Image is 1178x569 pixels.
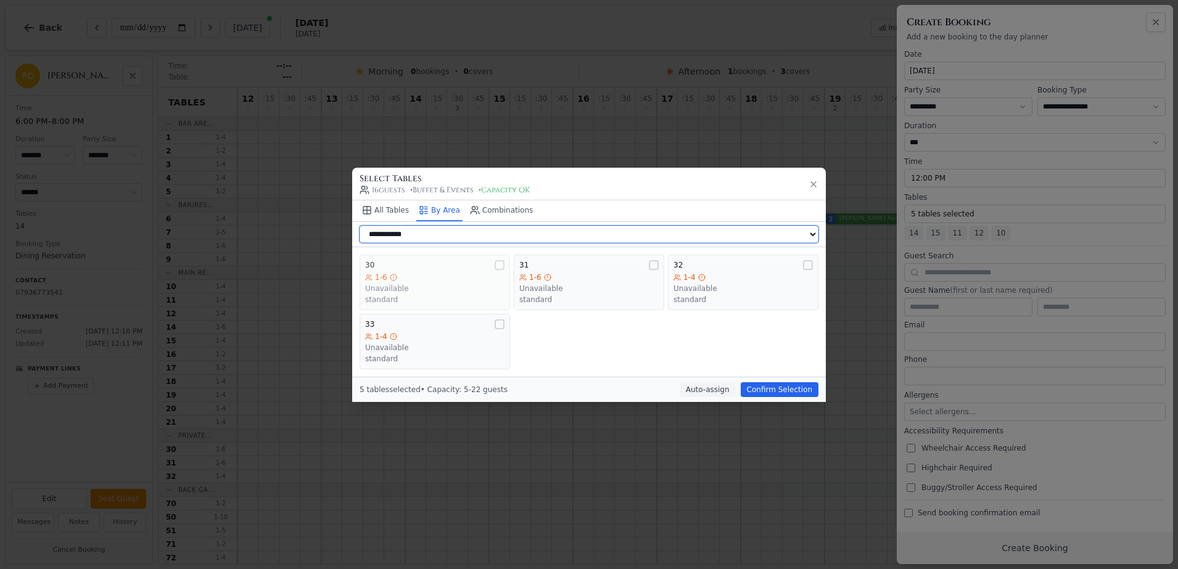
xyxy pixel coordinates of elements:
button: Auto-assign [680,382,736,397]
button: 331-4Unavailablestandard [360,314,510,369]
div: standard [519,295,659,305]
span: • Buffet & Events [410,185,474,195]
button: 321-4Unavailablestandard [668,255,818,310]
span: • Capacity OK [479,185,530,195]
button: 301-6Unavailablestandard [360,255,510,310]
div: standard [365,354,505,364]
span: 1-4 [375,332,387,342]
span: 33 [365,319,374,329]
button: Combinations [467,200,536,221]
div: Unavailable [365,284,505,293]
span: 5 tables selected • Capacity: 5-22 guests [360,385,508,394]
span: 32 [673,260,683,270]
div: standard [365,295,505,305]
div: Unavailable [365,343,505,353]
button: Confirm Selection [741,382,818,397]
span: 1-6 [529,272,542,282]
div: Unavailable [673,284,813,293]
h3: Select Tables [360,173,530,185]
button: By Area [416,200,463,221]
span: 31 [519,260,529,270]
span: 1-4 [683,272,696,282]
span: 1-6 [375,272,387,282]
div: standard [673,295,813,305]
span: 16 guests [360,185,405,195]
button: All Tables [360,200,411,221]
button: 311-6Unavailablestandard [514,255,664,310]
span: 30 [365,260,374,270]
div: Unavailable [519,284,659,293]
